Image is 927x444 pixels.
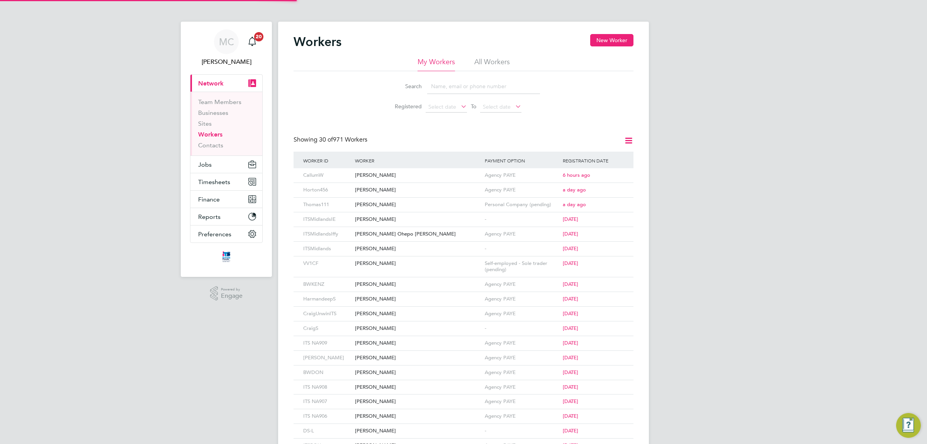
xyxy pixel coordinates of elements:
input: Name, email or phone number [427,79,540,94]
span: [DATE] [563,398,578,405]
a: Team Members [198,98,241,106]
button: Reports [190,208,262,225]
div: Worker ID [301,152,353,169]
span: [DATE] [563,384,578,390]
a: Businesses [198,109,228,116]
button: Preferences [190,225,262,242]
span: MC [219,37,234,47]
span: Jobs [198,161,212,168]
div: Agency PAYE [483,183,561,197]
span: 30 of [319,136,333,143]
div: [PERSON_NAME] [353,183,483,197]
span: [DATE] [563,369,578,376]
span: [DATE] [563,325,578,331]
div: BWDON [301,365,353,380]
img: itsconstruction-logo-retina.png [221,251,232,263]
a: Contacts [198,142,223,149]
span: Reports [198,213,221,220]
div: [PERSON_NAME] Ohepo [PERSON_NAME] [353,227,483,241]
div: ITSMidlandsIE [301,212,353,227]
span: 971 Workers [319,136,367,143]
a: Horton456[PERSON_NAME]Agency PAYEa day ago [301,183,626,189]
div: - [483,424,561,438]
div: Agency PAYE [483,307,561,321]
div: [PERSON_NAME] [353,168,483,183]
nav: Main navigation [181,22,272,277]
div: Agency PAYE [483,168,561,183]
span: a day ago [563,186,586,193]
div: Agency PAYE [483,277,561,292]
span: [DATE] [563,245,578,252]
div: Agency PAYE [483,227,561,241]
div: Showing [294,136,369,144]
span: [DATE] [563,427,578,434]
a: Go to home page [190,251,263,263]
span: Powered by [221,286,243,293]
div: [PERSON_NAME] [353,277,483,292]
span: Matthew Clark [190,57,263,67]
span: Timesheets [198,178,230,186]
button: New Worker [590,34,633,46]
span: Network [198,80,224,87]
div: Thomas111 [301,198,353,212]
div: - [483,212,561,227]
div: VV1CF [301,256,353,271]
li: My Workers [418,57,455,71]
button: Finance [190,191,262,208]
div: [PERSON_NAME] [301,351,353,365]
div: [PERSON_NAME] [353,380,483,394]
div: [PERSON_NAME] [353,212,483,227]
a: 20 [244,29,260,54]
div: Agency PAYE [483,394,561,409]
div: ITS NA908 [301,380,353,394]
div: ITS NA907 [301,394,353,409]
span: [DATE] [563,231,578,237]
div: - [483,321,561,336]
div: BWKENZ [301,277,353,292]
div: Worker [353,152,483,169]
span: [DATE] [563,260,578,266]
span: Finance [198,196,220,203]
a: BWKENZ[PERSON_NAME]Agency PAYE[DATE] [301,277,626,283]
a: ITSMidlandsIE[PERSON_NAME]-[DATE] [301,212,626,219]
div: [PERSON_NAME] [353,292,483,306]
div: Agency PAYE [483,351,561,365]
div: Registration Date [561,152,626,169]
div: CraigS [301,321,353,336]
a: VV1CF[PERSON_NAME]Self-employed - Sole trader (pending)[DATE] [301,256,626,263]
div: [PERSON_NAME] [353,336,483,350]
span: To [469,101,479,111]
span: Preferences [198,231,231,238]
button: Engage Resource Center [896,413,921,438]
a: ITS NA907[PERSON_NAME]Agency PAYE[DATE] [301,394,626,401]
span: Engage [221,293,243,299]
a: CraigUnwinITS[PERSON_NAME]Agency PAYE[DATE] [301,306,626,313]
span: [DATE] [563,340,578,346]
a: CallumW[PERSON_NAME]Agency PAYE6 hours ago [301,168,626,174]
li: All Workers [474,57,510,71]
div: [PERSON_NAME] [353,394,483,409]
div: [PERSON_NAME] [353,409,483,424]
button: Timesheets [190,173,262,190]
a: ITSMidlands[PERSON_NAME]-[DATE] [301,241,626,248]
span: [DATE] [563,216,578,222]
a: DS-L[PERSON_NAME]-[DATE] [301,424,626,430]
div: [PERSON_NAME] [353,242,483,256]
div: Personal Company (pending) [483,198,561,212]
span: [DATE] [563,413,578,419]
span: [DATE] [563,310,578,317]
a: ITSMidlandsIffy[PERSON_NAME] Ohepo [PERSON_NAME]Agency PAYE[DATE] [301,227,626,233]
a: [PERSON_NAME][PERSON_NAME]Agency PAYE[DATE] [301,350,626,357]
h2: Workers [294,34,341,50]
span: Select date [483,103,511,110]
a: HarmandeepS[PERSON_NAME]Agency PAYE[DATE] [301,292,626,298]
div: Agency PAYE [483,380,561,394]
span: [DATE] [563,354,578,361]
div: Network [190,92,262,155]
div: CallumW [301,168,353,183]
div: [PERSON_NAME] [353,256,483,271]
a: ITS NA908[PERSON_NAME]Agency PAYE[DATE] [301,380,626,386]
div: [PERSON_NAME] [353,365,483,380]
a: Sites [198,120,212,127]
div: DS-L [301,424,353,438]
